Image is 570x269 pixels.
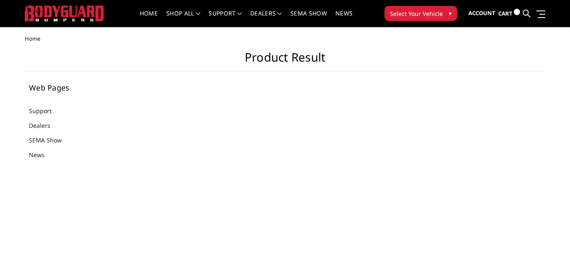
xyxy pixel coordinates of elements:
a: Support [29,106,62,115]
h1: Product Result [25,50,545,71]
a: shop all [166,10,200,27]
a: Account [468,2,495,25]
span: Account [468,9,495,17]
button: Select Your Vehicle [384,6,457,21]
a: News [29,150,55,159]
a: News [335,10,353,27]
a: Support [209,10,242,27]
span: Home [25,35,40,42]
span: ▾ [449,9,452,18]
a: Home [140,10,158,27]
h5: Web Pages [29,84,120,91]
span: Select Your Vehicle [390,9,443,18]
img: BODYGUARD BUMPERS [25,5,105,21]
a: SEMA Show [290,10,327,27]
a: Dealers [250,10,282,27]
a: Cart [498,2,520,25]
span: Cart [498,10,512,17]
a: Dealers [29,121,61,130]
a: SEMA Show [29,136,72,145]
